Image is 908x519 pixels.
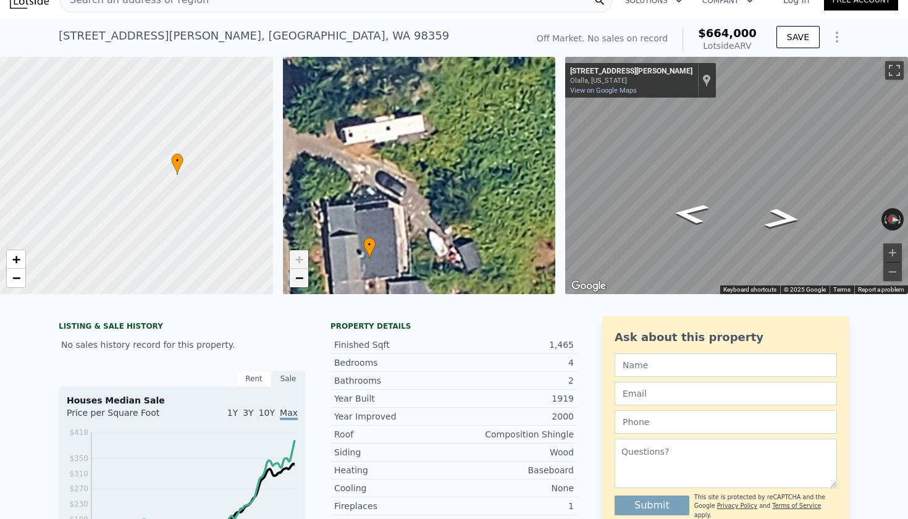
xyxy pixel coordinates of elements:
[615,410,837,434] input: Phone
[454,428,574,441] div: Composition Shingle
[171,153,183,175] div: •
[881,213,904,226] button: Reset the view
[69,428,88,437] tspan: $418
[69,454,88,463] tspan: $350
[227,408,238,418] span: 1Y
[784,286,826,293] span: © 2025 Google
[776,26,820,48] button: SAVE
[363,237,376,259] div: •
[295,251,303,267] span: +
[570,67,692,77] div: [STREET_ADDRESS][PERSON_NAME]
[858,286,904,293] a: Report a problem
[565,57,908,294] div: Map
[883,263,902,281] button: Zoom out
[570,77,692,85] div: Olalla, [US_STATE]
[69,500,88,508] tspan: $230
[454,339,574,351] div: 1,465
[330,321,578,331] div: Property details
[12,251,20,267] span: +
[271,371,306,387] div: Sale
[723,285,776,294] button: Keyboard shortcuts
[658,198,724,229] path: Go North, Forsman Rd SE
[698,40,757,52] div: Lotside ARV
[59,27,449,44] div: [STREET_ADDRESS][PERSON_NAME] , [GEOGRAPHIC_DATA] , WA 98359
[259,408,275,418] span: 10Y
[615,382,837,405] input: Email
[334,500,454,512] div: Fireplaces
[334,446,454,458] div: Siding
[615,329,837,346] div: Ask about this property
[454,410,574,423] div: 2000
[363,239,376,250] span: •
[454,357,574,369] div: 4
[334,339,454,351] div: Finished Sqft
[454,374,574,387] div: 2
[280,408,298,420] span: Max
[570,86,637,95] a: View on Google Maps
[698,27,757,40] span: $664,000
[59,321,306,334] div: LISTING & SALE HISTORY
[615,353,837,377] input: Name
[334,374,454,387] div: Bathrooms
[897,208,904,230] button: Rotate clockwise
[833,286,851,293] a: Terms (opens in new tab)
[881,208,888,230] button: Rotate counterclockwise
[7,269,25,287] a: Zoom out
[565,57,908,294] div: Street View
[454,464,574,476] div: Baseboard
[568,278,609,294] a: Open this area in Google Maps (opens a new window)
[171,155,183,166] span: •
[615,496,689,515] button: Submit
[334,428,454,441] div: Roof
[243,408,253,418] span: 3Y
[772,502,821,509] a: Terms of Service
[883,243,902,262] button: Zoom in
[12,270,20,285] span: −
[237,371,271,387] div: Rent
[825,25,849,49] button: Show Options
[67,394,298,407] div: Houses Median Sale
[454,500,574,512] div: 1
[334,482,454,494] div: Cooling
[750,204,815,234] path: Go South, Forsman Rd SE
[69,484,88,493] tspan: $270
[290,250,308,269] a: Zoom in
[290,269,308,287] a: Zoom out
[334,410,454,423] div: Year Improved
[454,482,574,494] div: None
[69,470,88,478] tspan: $310
[717,502,757,509] a: Privacy Policy
[334,357,454,369] div: Bedrooms
[59,334,306,356] div: No sales history record for this property.
[537,32,668,44] div: Off Market. No sales on record
[568,278,609,294] img: Google
[67,407,182,426] div: Price per Square Foot
[454,392,574,405] div: 1919
[454,446,574,458] div: Wood
[885,61,904,80] button: Toggle fullscreen view
[702,74,711,87] a: Show location on map
[334,464,454,476] div: Heating
[7,250,25,269] a: Zoom in
[334,392,454,405] div: Year Built
[295,270,303,285] span: −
